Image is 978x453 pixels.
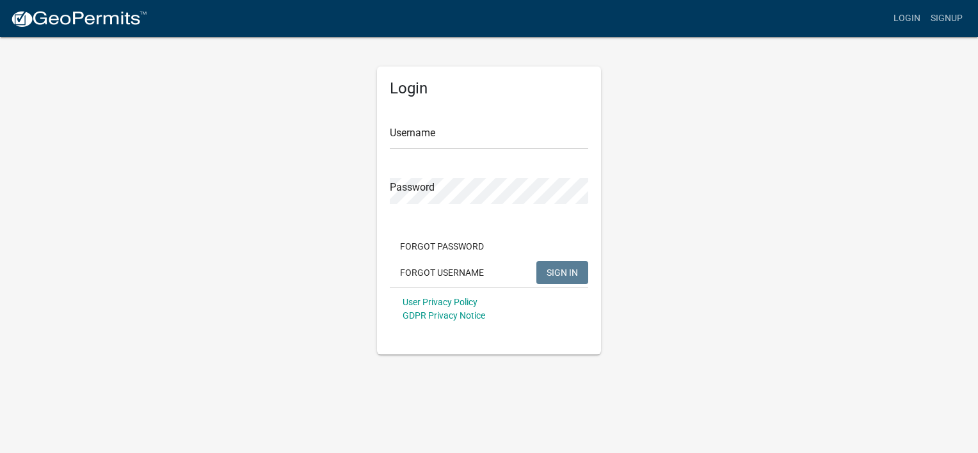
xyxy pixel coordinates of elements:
[547,267,578,277] span: SIGN IN
[926,6,968,31] a: Signup
[536,261,588,284] button: SIGN IN
[403,297,477,307] a: User Privacy Policy
[888,6,926,31] a: Login
[390,79,588,98] h5: Login
[403,310,485,321] a: GDPR Privacy Notice
[390,261,494,284] button: Forgot Username
[390,235,494,258] button: Forgot Password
